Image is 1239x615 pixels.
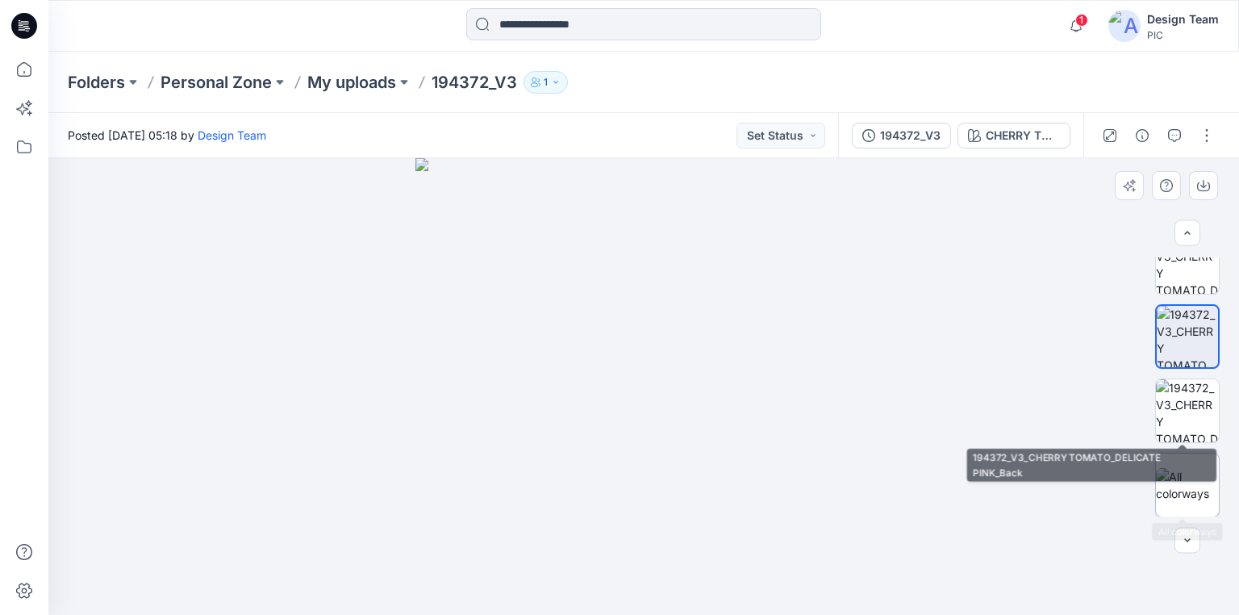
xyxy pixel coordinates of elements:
[1156,379,1219,442] img: 194372_V3_CHERRY TOMATO_DELICATE PINK_Back
[1147,29,1219,41] div: PIC
[1108,10,1141,42] img: avatar
[524,71,568,94] button: 1
[68,71,125,94] a: Folders
[1156,468,1219,502] img: All colorways
[1075,14,1088,27] span: 1
[852,123,951,149] button: 194372_V3
[1129,123,1155,149] button: Details
[68,127,266,144] span: Posted [DATE] 05:18 by
[415,158,872,615] img: eyJhbGciOiJIUzI1NiIsImtpZCI6IjAiLCJzbHQiOiJzZXMiLCJ0eXAiOiJKV1QifQ.eyJkYXRhIjp7InR5cGUiOiJzdG9yYW...
[880,127,941,144] div: 194372_V3
[986,127,1060,144] div: CHERRY TOMATO_DELICATE PINK
[198,128,266,142] a: Design Team
[161,71,272,94] a: Personal Zone
[307,71,396,94] a: My uploads
[432,71,517,94] p: 194372_V3
[1157,306,1218,367] img: 194372_V3_CHERRY TOMATO_DELICATE PINK_Left
[544,73,548,91] p: 1
[1156,231,1219,294] img: 194372_V3_CHERRY TOMATO_DELICATE PINK_Front
[957,123,1070,149] button: CHERRY TOMATO_DELICATE PINK
[1147,10,1219,29] div: Design Team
